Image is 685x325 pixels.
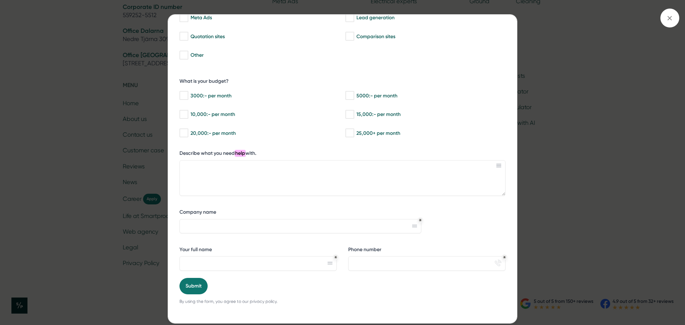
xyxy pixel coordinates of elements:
input: 15,000:- per month [345,111,354,118]
font: By using the form, you agree to our privacy policy. [179,299,278,304]
input: Meta Ads [179,14,188,21]
button: Submit [179,278,208,294]
input: Quotation sites [179,33,188,40]
font: Phone number [348,247,381,253]
input: 25,000+ per month [345,130,354,137]
input: 5000:- per month [345,92,354,99]
div: Mandatory [503,256,506,259]
input: 20,000:- per month [179,130,188,137]
font: What is your budget? [179,78,229,84]
input: 10,000:- per month [179,111,188,118]
input: Lead generation [345,14,354,21]
font: Your full name [179,247,212,253]
em: help [235,150,245,157]
font: Submit [186,283,202,289]
font: Company name [179,209,216,215]
div: Mandatory [334,256,337,259]
font: Describe what you need with. [179,150,257,157]
input: Comparison sites [345,33,354,40]
input: 3000:- per month [179,92,188,99]
input: Other [179,52,188,59]
div: Mandatory [419,219,422,222]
